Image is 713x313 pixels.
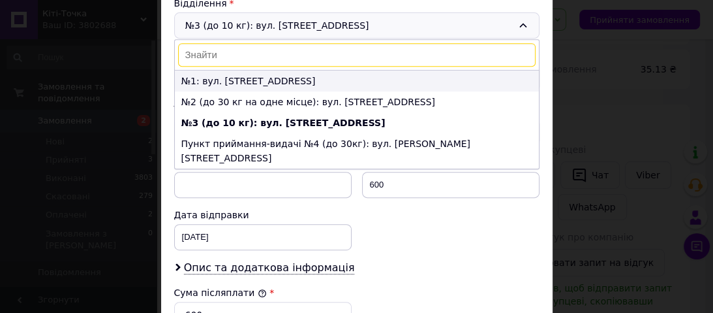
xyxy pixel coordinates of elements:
[178,43,536,67] input: Знайти
[184,261,355,274] span: Опис та додаткова інформація
[181,118,386,128] b: №3 (до 10 кг): вул. [STREET_ADDRESS]
[174,12,539,39] div: №3 (до 10 кг): вул. [STREET_ADDRESS]
[174,288,267,298] label: Сума післяплати
[174,208,352,222] div: Дата відправки
[175,133,539,169] li: Пункт приймання-видачі №4 (до 30кг): вул. [PERSON_NAME][STREET_ADDRESS]
[175,71,539,91] li: №1: вул. [STREET_ADDRESS]
[175,91,539,112] li: №2 (до 30 кг на одне місце): вул. [STREET_ADDRESS]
